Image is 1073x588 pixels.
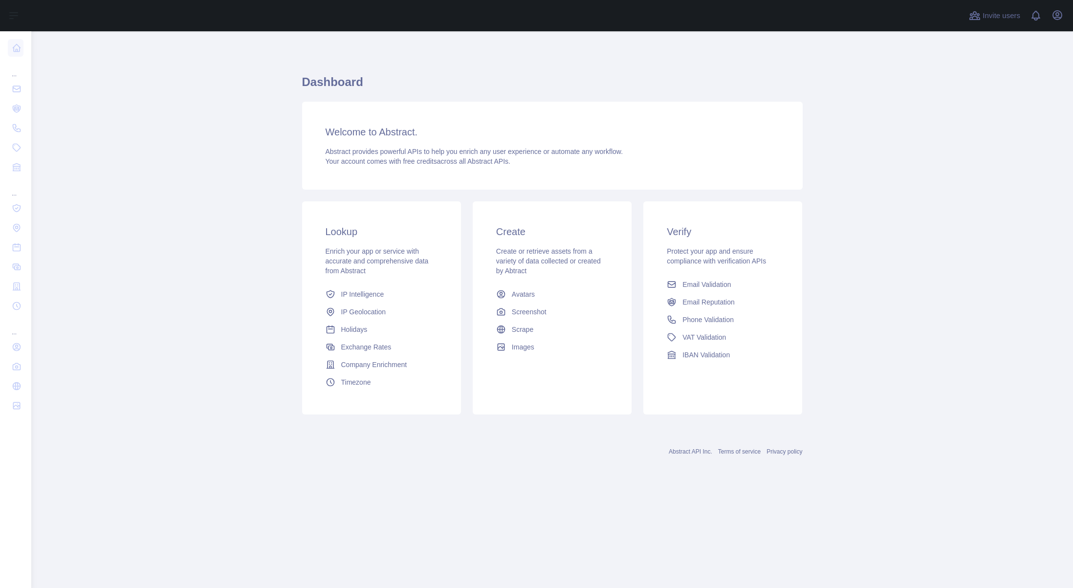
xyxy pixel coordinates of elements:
[302,74,803,98] h1: Dashboard
[326,157,510,165] span: Your account comes with across all Abstract APIs.
[326,247,429,275] span: Enrich your app or service with accurate and comprehensive data from Abstract
[663,293,783,311] a: Email Reputation
[496,247,601,275] span: Create or retrieve assets from a variety of data collected or created by Abtract
[718,448,761,455] a: Terms of service
[403,157,437,165] span: free credits
[512,307,547,317] span: Screenshot
[341,377,371,387] span: Timezone
[8,178,23,197] div: ...
[326,225,438,239] h3: Lookup
[322,356,441,373] a: Company Enrichment
[512,289,535,299] span: Avatars
[492,338,612,356] a: Images
[341,307,386,317] span: IP Geolocation
[663,346,783,364] a: IBAN Validation
[983,10,1020,22] span: Invite users
[8,317,23,336] div: ...
[341,360,407,370] span: Company Enrichment
[341,289,384,299] span: IP Intelligence
[326,148,623,155] span: Abstract provides powerful APIs to help you enrich any user experience or automate any workflow.
[682,332,726,342] span: VAT Validation
[326,125,779,139] h3: Welcome to Abstract.
[663,276,783,293] a: Email Validation
[8,59,23,78] div: ...
[492,321,612,338] a: Scrape
[512,325,533,334] span: Scrape
[766,448,802,455] a: Privacy policy
[663,328,783,346] a: VAT Validation
[667,225,779,239] h3: Verify
[967,8,1022,23] button: Invite users
[669,448,712,455] a: Abstract API Inc.
[667,247,766,265] span: Protect your app and ensure compliance with verification APIs
[682,350,730,360] span: IBAN Validation
[512,342,534,352] span: Images
[492,303,612,321] a: Screenshot
[682,315,734,325] span: Phone Validation
[322,373,441,391] a: Timezone
[341,325,368,334] span: Holidays
[322,321,441,338] a: Holidays
[322,303,441,321] a: IP Geolocation
[663,311,783,328] a: Phone Validation
[492,285,612,303] a: Avatars
[496,225,608,239] h3: Create
[682,280,731,289] span: Email Validation
[682,297,735,307] span: Email Reputation
[322,285,441,303] a: IP Intelligence
[341,342,392,352] span: Exchange Rates
[322,338,441,356] a: Exchange Rates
